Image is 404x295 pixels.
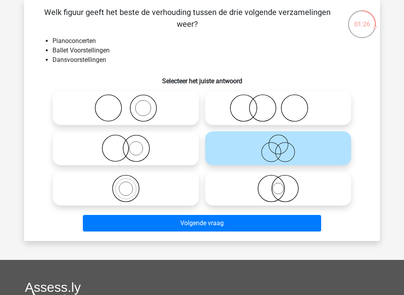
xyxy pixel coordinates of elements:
[37,6,338,30] p: Welk figuur geeft het beste de verhouding tussen de drie volgende verzamelingen weer?
[52,36,367,46] li: Pianoconcerten
[52,46,367,55] li: Ballet Voorstellingen
[347,9,377,29] div: 01:26
[37,71,367,85] h6: Selecteer het juiste antwoord
[52,55,367,65] li: Dansvoorstellingen
[83,215,322,232] button: Volgende vraag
